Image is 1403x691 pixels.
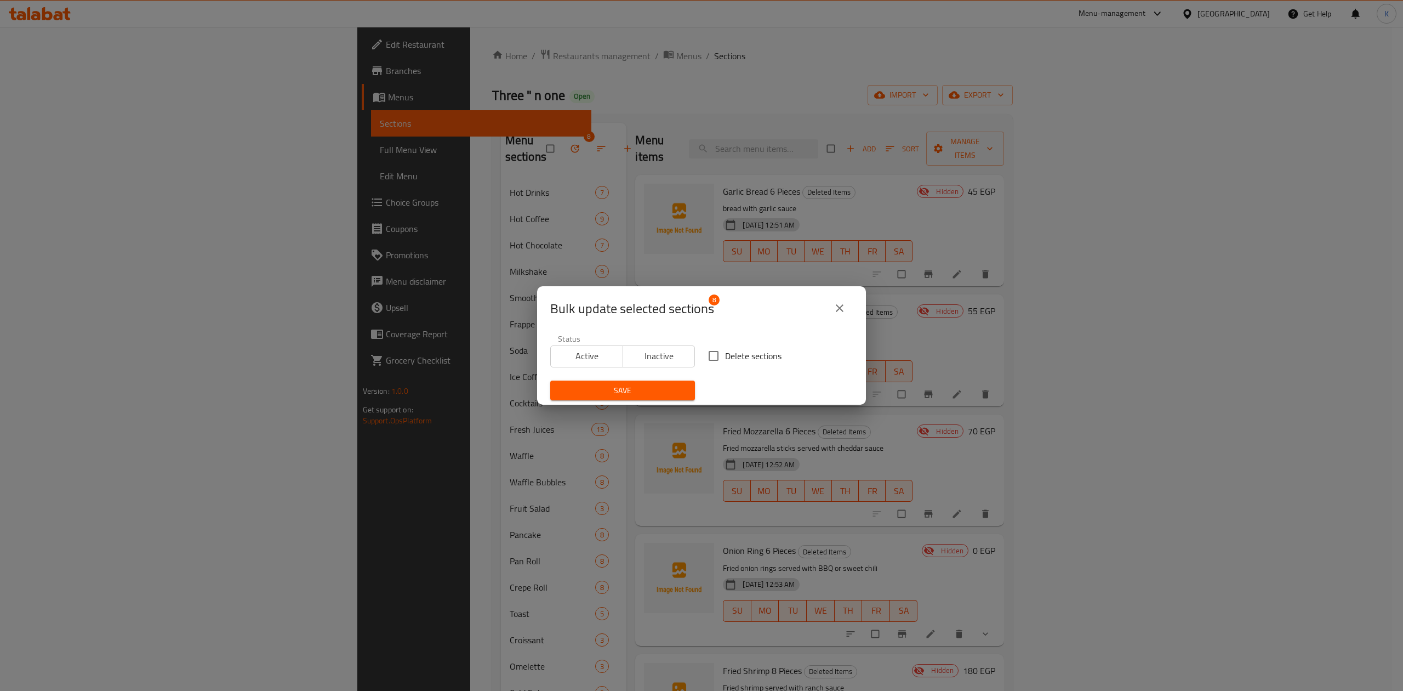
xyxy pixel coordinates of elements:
[550,381,695,401] button: Save
[559,384,686,398] span: Save
[550,346,623,367] button: Active
[725,349,782,363] span: Delete sections
[623,346,695,367] button: Inactive
[555,348,619,364] span: Active
[709,294,720,305] span: 8
[628,348,691,364] span: Inactive
[550,300,714,318] span: Selected section count
[826,295,853,321] button: close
